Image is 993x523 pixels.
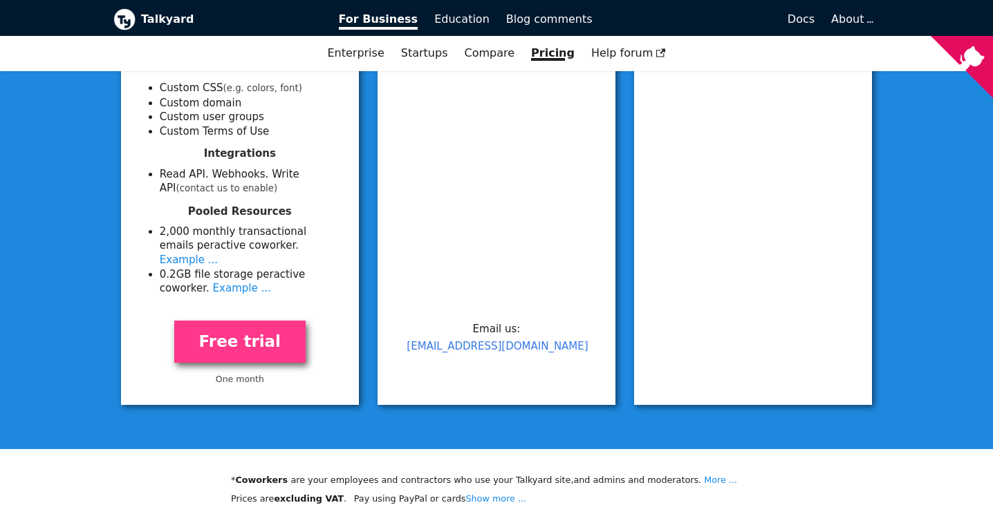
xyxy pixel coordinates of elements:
a: Pricing [523,41,583,65]
a: Free trial [174,321,306,363]
a: Startups [393,41,456,65]
a: Docs [601,8,824,31]
a: Example ... [160,254,218,266]
a: For Business [331,8,427,31]
h4: Integrations [138,147,342,160]
small: (e.g. colors, font) [223,83,302,93]
b: Coworkers [235,475,290,485]
li: * are your employees and contractors who use your Talkyard site, and admins and moderators. [231,473,762,487]
a: Help forum [583,41,674,65]
a: About [831,12,871,26]
li: Custom user groups [160,110,342,124]
li: Read API. Webhooks. Write API [160,167,342,196]
strong: excluding VAT [274,493,344,504]
span: Help forum [591,46,666,59]
a: Talkyard logoTalkyard [113,8,319,30]
a: Compare [464,46,514,59]
a: [EMAIL_ADDRESS][DOMAIN_NAME] [407,340,588,352]
small: One month [216,374,264,384]
li: Custom CSS [160,81,342,96]
span: Education [434,12,490,26]
a: Example ... [213,282,271,294]
span: Docs [788,12,815,26]
a: Blog comments [498,8,601,31]
li: 0.2 GB file storage per active coworker . [160,267,342,296]
p: Prices are . Pay using PayPal or cards [231,491,762,506]
img: Talkyard logo [113,8,136,30]
small: (contact us to enable) [176,183,278,193]
a: Show more ... [465,493,526,504]
b: Talkyard [141,10,319,28]
a: Education [426,8,498,31]
span: For Business [339,12,418,30]
li: 2 ,000 monthly transactional emails per active coworker . [160,225,342,267]
a: More ... [704,475,737,485]
span: Blog comments [506,12,593,26]
li: Custom Terms of Use [160,124,342,139]
h4: Pooled Resources [138,205,342,218]
a: Enterprise [319,41,392,65]
p: Email us: [394,321,599,355]
li: Custom domain [160,96,342,111]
